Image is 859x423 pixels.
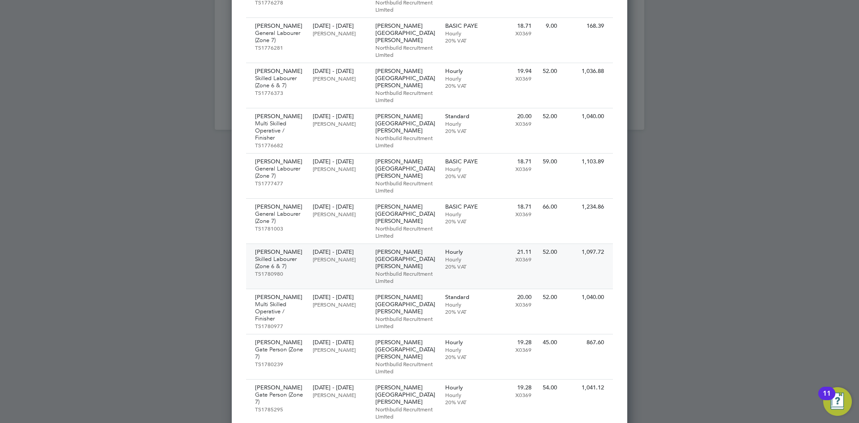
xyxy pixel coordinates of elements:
[493,346,532,353] p: X0369
[493,22,532,30] p: 18.71
[255,294,304,301] p: [PERSON_NAME]
[313,75,366,82] p: [PERSON_NAME]
[566,203,604,210] p: 1,234.86
[255,89,304,96] p: TS1776373
[255,322,304,329] p: TS1780977
[255,256,304,270] p: Skilled Labourer (Zone 6 & 7)
[255,30,304,44] p: General Labourer (Zone 7)
[313,339,366,346] p: [DATE] - [DATE]
[445,75,484,82] p: Hourly
[313,301,366,308] p: [PERSON_NAME]
[313,203,366,210] p: [DATE] - [DATE]
[493,210,532,218] p: X0369
[255,391,304,406] p: Gate Person (Zone 7)
[566,22,604,30] p: 168.39
[445,339,484,346] p: Hourly
[493,248,532,256] p: 21.11
[445,120,484,127] p: Hourly
[375,360,436,375] p: Northbuild Recruitment Limited
[255,120,304,141] p: Multi Skilled Operative / Finisher
[255,141,304,149] p: TS1776682
[375,22,436,44] p: [PERSON_NAME][GEOGRAPHIC_DATA][PERSON_NAME]
[375,44,436,58] p: Northbuild Recruitment Limited
[445,68,484,75] p: Hourly
[540,158,557,165] p: 59.00
[540,22,557,30] p: 9.00
[566,339,604,346] p: 867.60
[375,270,436,284] p: Northbuild Recruitment Limited
[375,248,436,270] p: [PERSON_NAME][GEOGRAPHIC_DATA][PERSON_NAME]
[375,113,436,134] p: [PERSON_NAME][GEOGRAPHIC_DATA][PERSON_NAME]
[493,203,532,210] p: 18.71
[313,22,366,30] p: [DATE] - [DATE]
[375,406,436,420] p: Northbuild Recruitment Limited
[540,203,557,210] p: 66.00
[445,248,484,256] p: Hourly
[445,37,484,44] p: 20% VAT
[445,82,484,89] p: 20% VAT
[566,384,604,391] p: 1,041.12
[445,384,484,391] p: Hourly
[493,301,532,308] p: X0369
[493,113,532,120] p: 20.00
[540,113,557,120] p: 52.00
[255,210,304,225] p: General Labourer (Zone 7)
[445,346,484,353] p: Hourly
[255,68,304,75] p: [PERSON_NAME]
[445,294,484,301] p: Standard
[313,248,366,256] p: [DATE] - [DATE]
[313,158,366,165] p: [DATE] - [DATE]
[493,68,532,75] p: 19.94
[313,210,366,218] p: [PERSON_NAME]
[313,384,366,391] p: [DATE] - [DATE]
[445,165,484,172] p: Hourly
[493,75,532,82] p: X0369
[445,113,484,120] p: Standard
[493,165,532,172] p: X0369
[375,179,436,194] p: Northbuild Recruitment Limited
[255,301,304,322] p: Multi Skilled Operative / Finisher
[493,384,532,391] p: 19.28
[313,294,366,301] p: [DATE] - [DATE]
[255,158,304,165] p: [PERSON_NAME]
[540,294,557,301] p: 52.00
[445,301,484,308] p: Hourly
[313,30,366,37] p: [PERSON_NAME]
[255,225,304,232] p: TS1781003
[255,22,304,30] p: [PERSON_NAME]
[313,346,366,353] p: [PERSON_NAME]
[445,256,484,263] p: Hourly
[445,30,484,37] p: Hourly
[375,225,436,239] p: Northbuild Recruitment Limited
[255,406,304,413] p: TS1785295
[375,315,436,329] p: Northbuild Recruitment Limited
[493,120,532,127] p: X0369
[375,203,436,225] p: [PERSON_NAME][GEOGRAPHIC_DATA][PERSON_NAME]
[540,68,557,75] p: 52.00
[313,120,366,127] p: [PERSON_NAME]
[375,158,436,179] p: [PERSON_NAME][GEOGRAPHIC_DATA][PERSON_NAME]
[255,113,304,120] p: [PERSON_NAME]
[493,256,532,263] p: X0369
[255,75,304,89] p: Skilled Labourer (Zone 6 & 7)
[313,113,366,120] p: [DATE] - [DATE]
[255,248,304,256] p: [PERSON_NAME]
[445,308,484,315] p: 20% VAT
[493,294,532,301] p: 20.00
[313,165,366,172] p: [PERSON_NAME]
[445,22,484,30] p: BASIC PAYE
[255,44,304,51] p: TS1776281
[445,203,484,210] p: BASIC PAYE
[566,294,604,301] p: 1,040.00
[493,30,532,37] p: X0369
[375,339,436,360] p: [PERSON_NAME][GEOGRAPHIC_DATA][PERSON_NAME]
[445,127,484,134] p: 20% VAT
[445,398,484,406] p: 20% VAT
[445,391,484,398] p: Hourly
[540,384,557,391] p: 54.00
[375,294,436,315] p: [PERSON_NAME][GEOGRAPHIC_DATA][PERSON_NAME]
[313,68,366,75] p: [DATE] - [DATE]
[255,165,304,179] p: General Labourer (Zone 7)
[823,387,852,416] button: Open Resource Center, 11 new notifications
[823,393,831,405] div: 11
